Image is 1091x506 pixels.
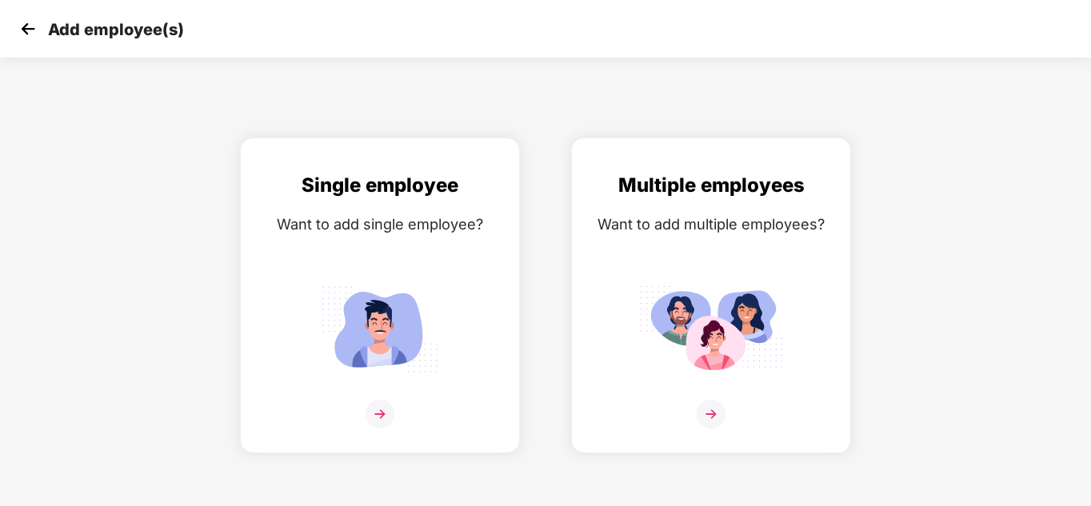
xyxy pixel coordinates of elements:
img: svg+xml;base64,PHN2ZyB4bWxucz0iaHR0cDovL3d3dy53My5vcmcvMjAwMC9zdmciIHdpZHRoPSIzNiIgaGVpZ2h0PSIzNi... [366,400,394,428]
div: Want to add single employee? [257,213,503,236]
img: svg+xml;base64,PHN2ZyB4bWxucz0iaHR0cDovL3d3dy53My5vcmcvMjAwMC9zdmciIHdpZHRoPSIzMCIgaGVpZ2h0PSIzMC... [16,17,40,41]
p: Add employee(s) [48,20,184,39]
div: Single employee [257,170,503,201]
img: svg+xml;base64,PHN2ZyB4bWxucz0iaHR0cDovL3d3dy53My5vcmcvMjAwMC9zdmciIGlkPSJNdWx0aXBsZV9lbXBsb3llZS... [639,279,783,379]
img: svg+xml;base64,PHN2ZyB4bWxucz0iaHR0cDovL3d3dy53My5vcmcvMjAwMC9zdmciIHdpZHRoPSIzNiIgaGVpZ2h0PSIzNi... [697,400,725,428]
img: svg+xml;base64,PHN2ZyB4bWxucz0iaHR0cDovL3d3dy53My5vcmcvMjAwMC9zdmciIGlkPSJTaW5nbGVfZW1wbG95ZWUiIH... [308,279,452,379]
div: Multiple employees [588,170,834,201]
div: Want to add multiple employees? [588,213,834,236]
